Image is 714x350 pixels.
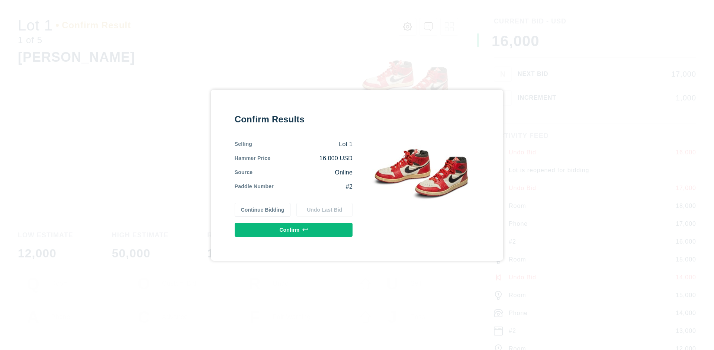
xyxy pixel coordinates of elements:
div: 16,000 USD [270,154,353,163]
div: Lot 1 [252,140,353,148]
button: Confirm [235,223,353,237]
div: Hammer Price [235,154,271,163]
div: #2 [274,183,353,191]
button: Continue Bidding [235,203,291,217]
div: Confirm Results [235,113,353,125]
div: Source [235,168,253,177]
div: Paddle Number [235,183,274,191]
div: Selling [235,140,252,148]
button: Undo Last Bid [296,203,353,217]
div: Online [253,168,353,177]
